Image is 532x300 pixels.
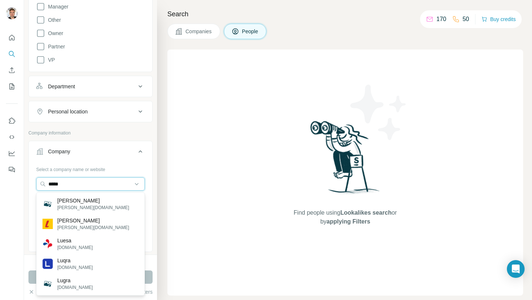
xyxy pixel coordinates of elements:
span: Manager [45,3,68,10]
button: Buy credits [481,14,516,24]
img: Lubera [42,219,53,229]
p: [DOMAIN_NAME] [57,244,93,251]
button: Quick start [6,31,18,44]
button: Use Surfe on LinkedIn [6,114,18,127]
div: Personal location [48,108,88,115]
span: Owner [45,30,63,37]
span: Lookalikes search [340,209,392,216]
p: 50 [463,15,469,24]
p: [PERSON_NAME] [57,197,129,204]
button: Enrich CSV [6,64,18,77]
p: Lugra [57,277,93,284]
button: My lists [6,80,18,93]
p: [DOMAIN_NAME] [57,284,93,291]
div: Select a company name or website [36,163,145,173]
button: Clear [28,288,50,296]
span: VP [45,56,55,64]
img: Avatar [6,7,18,19]
p: 170 [436,15,446,24]
span: Partner [45,43,65,50]
p: Luesa [57,237,93,244]
span: Find people using or by [286,208,404,226]
p: [DOMAIN_NAME] [57,264,93,271]
span: Companies [185,28,212,35]
button: Use Surfe API [6,130,18,144]
button: Dashboard [6,147,18,160]
p: [PERSON_NAME][DOMAIN_NAME] [57,204,129,211]
span: People [242,28,259,35]
p: Luqra [57,257,93,264]
div: Open Intercom Messenger [507,260,525,278]
button: Personal location [29,103,152,120]
div: Department [48,83,75,90]
div: Company [48,148,70,155]
h4: Search [167,9,523,19]
button: Feedback [6,163,18,176]
img: Surfe Illustration - Stars [345,79,412,146]
button: Company [29,143,152,163]
img: Luqra [42,259,53,269]
img: Luera [42,199,53,209]
button: Search [6,47,18,61]
img: Surfe Illustration - Woman searching with binoculars [307,119,384,201]
button: Department [29,78,152,95]
span: Other [45,16,61,24]
p: [PERSON_NAME][DOMAIN_NAME] [57,224,129,231]
img: Lugra [42,279,53,289]
img: Luesa [42,239,53,249]
p: Company information [28,130,153,136]
p: [PERSON_NAME] [57,217,129,224]
span: applying Filters [327,218,370,225]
